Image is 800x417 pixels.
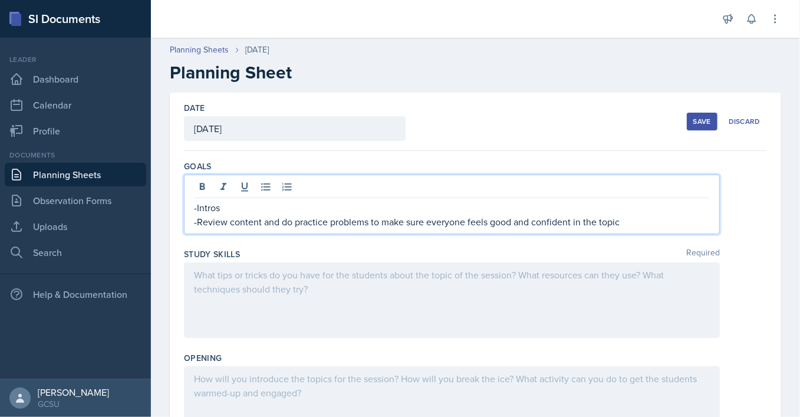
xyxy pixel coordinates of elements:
[38,398,109,410] div: GCSU
[170,62,781,83] h2: Planning Sheet
[5,119,146,143] a: Profile
[687,113,717,130] button: Save
[184,248,240,260] label: Study Skills
[729,117,761,126] div: Discard
[686,248,720,260] span: Required
[170,44,229,56] a: Planning Sheets
[5,283,146,306] div: Help & Documentation
[184,102,205,114] label: Date
[5,150,146,160] div: Documents
[184,160,212,172] label: Goals
[5,215,146,238] a: Uploads
[5,54,146,65] div: Leader
[5,93,146,117] a: Calendar
[5,241,146,264] a: Search
[722,113,767,130] button: Discard
[5,67,146,91] a: Dashboard
[5,189,146,212] a: Observation Forms
[194,201,710,215] p: -Intros
[184,352,222,364] label: Opening
[245,44,269,56] div: [DATE]
[38,386,109,398] div: [PERSON_NAME]
[693,117,711,126] div: Save
[194,215,710,229] p: -Review content and do practice problems to make sure everyone feels good and confident in the topic
[5,163,146,186] a: Planning Sheets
